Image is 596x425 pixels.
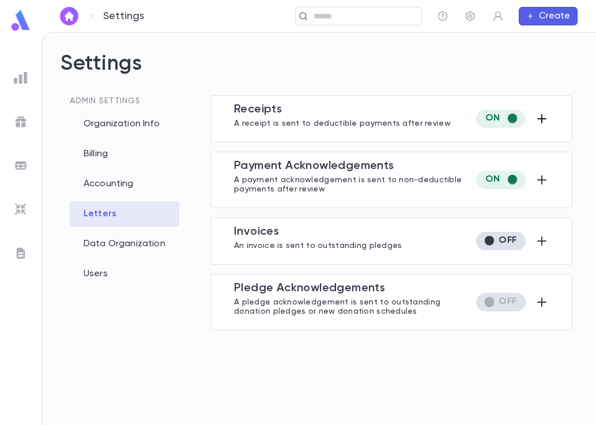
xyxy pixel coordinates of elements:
p: A pledge acknowledgement is sent to outstanding donation pledges or new donation schedules [234,295,466,316]
div: Data Organization [70,231,179,257]
img: home_white.a664292cf8c1dea59945f0da9f25487c.svg [62,12,76,21]
img: imports_grey.530a8a0e642e233f2baf0ef88e8c9fcb.svg [14,202,28,216]
span: Admin Settings [70,97,141,105]
span: Invoice s [234,226,279,238]
span: Pledge Acknowledgement s [234,283,385,294]
div: Billing [70,141,179,167]
img: campaigns_grey.99e729a5f7ee94e3726e6486bddda8f1.svg [14,115,28,129]
img: letters_grey.7941b92b52307dd3b8a917253454ce1c.svg [14,246,28,260]
div: Users [70,261,179,287]
img: batches_grey.339ca447c9d9533ef1741baa751efc33.svg [14,159,28,172]
p: A receipt is sent to deductible payments after review [234,116,451,128]
div: Letters [70,201,179,227]
span: Receipt s [234,104,282,115]
img: reports_grey.c525e4749d1bce6a11f5fe2a8de1b229.svg [14,71,28,85]
img: logo [9,9,32,32]
p: A payment acknowledgement is sent to non-deductible payments after review [234,173,466,194]
span: Payment Acknowledgement s [234,160,394,172]
div: Organization Info [70,111,179,137]
h2: Settings [61,51,578,95]
div: Missing letter template [476,293,526,311]
p: An invoice is sent to outstanding pledges [234,239,402,250]
button: Create [519,7,578,25]
div: Accounting [70,171,179,197]
p: Settings [103,10,144,22]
